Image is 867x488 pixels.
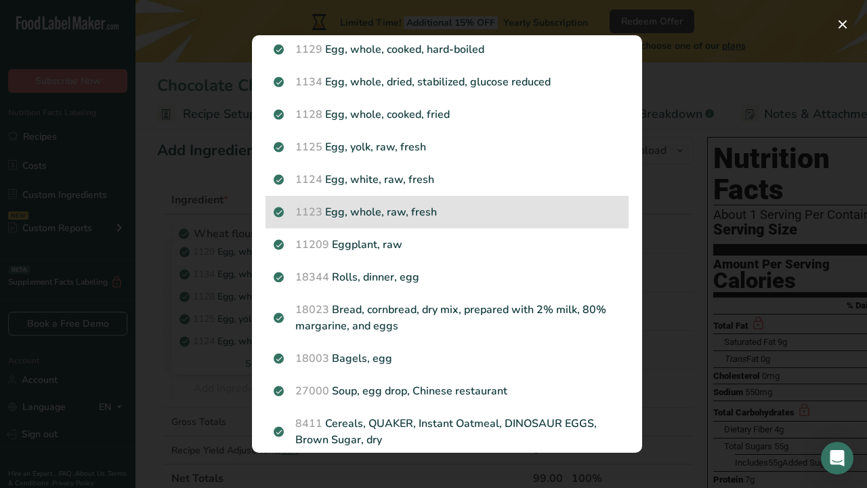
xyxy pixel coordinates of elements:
span: 1123 [295,205,322,220]
p: Eggplant, raw [274,237,620,253]
p: Bread, cornbread, dry mix, prepared with 2% milk, 80% margarine, and eggs [274,302,620,334]
p: Soup, egg drop, Chinese restaurant [274,383,620,399]
p: Egg, whole, cooked, fried [274,106,620,123]
span: 8411 [295,416,322,431]
span: 11209 [295,237,329,252]
p: Egg, whole, cooked, hard-boiled [274,41,620,58]
span: 1128 [295,107,322,122]
p: Egg, yolk, raw, fresh [274,139,620,155]
p: Egg, white, raw, fresh [274,171,620,188]
span: 1125 [295,140,322,155]
p: Rolls, dinner, egg [274,269,620,285]
p: Egg, whole, raw, fresh [274,204,620,220]
span: 1129 [295,42,322,57]
span: 18023 [295,302,329,317]
span: 18003 [295,351,329,366]
p: Egg, whole, dried, stabilized, glucose reduced [274,74,620,90]
span: 18344 [295,270,329,285]
span: 1134 [295,75,322,89]
p: Cereals, QUAKER, Instant Oatmeal, DINOSAUR EGGS, Brown Sugar, dry [274,415,620,448]
span: 1124 [295,172,322,187]
span: 27000 [295,384,329,399]
div: Open Intercom Messenger [821,442,853,474]
p: Bagels, egg [274,350,620,367]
